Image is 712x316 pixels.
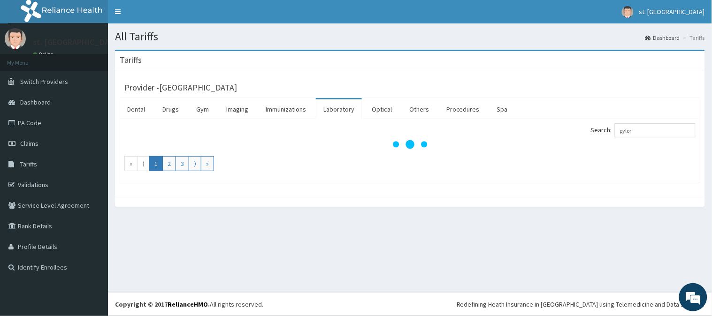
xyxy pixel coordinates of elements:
div: Redefining Heath Insurance in [GEOGRAPHIC_DATA] using Telemedicine and Data Science! [457,300,705,309]
svg: audio-loading [391,126,429,163]
a: Dental [120,99,153,119]
span: Dashboard [20,98,51,106]
a: Go to page number 2 [162,156,176,171]
strong: Copyright © 2017 . [115,300,210,308]
a: Dashboard [645,34,680,42]
span: We're online! [54,97,130,192]
a: Optical [364,99,399,119]
a: Gym [189,99,216,119]
a: Go to previous page [137,156,150,171]
h1: All Tariffs [115,30,705,43]
h3: Provider - [GEOGRAPHIC_DATA] [124,83,237,92]
a: Spa [490,99,515,119]
span: Tariffs [20,160,37,168]
li: Tariffs [681,34,705,42]
label: Search: [591,123,696,137]
a: Immunizations [258,99,314,119]
span: Claims [20,139,38,148]
span: Switch Providers [20,77,68,86]
a: Drugs [155,99,186,119]
a: RelianceHMO [168,300,208,308]
span: st. [GEOGRAPHIC_DATA] [639,8,705,16]
a: Go to next page [189,156,201,171]
a: Procedures [439,99,487,119]
div: Minimize live chat window [154,5,176,27]
a: Laboratory [316,99,362,119]
img: User Image [622,6,634,18]
h3: Tariffs [120,56,142,64]
textarea: Type your message and hit 'Enter' [5,214,179,247]
img: User Image [5,28,26,49]
a: Go to page number 1 [149,156,163,171]
a: Online [33,51,55,58]
input: Search: [615,123,696,137]
a: Imaging [219,99,256,119]
p: st. [GEOGRAPHIC_DATA] [33,38,122,46]
footer: All rights reserved. [108,292,712,316]
a: Go to page number 3 [176,156,189,171]
a: Go to first page [124,156,138,171]
a: Others [402,99,436,119]
img: d_794563401_company_1708531726252_794563401 [17,47,38,70]
div: Chat with us now [49,53,158,65]
a: Go to last page [201,156,214,171]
